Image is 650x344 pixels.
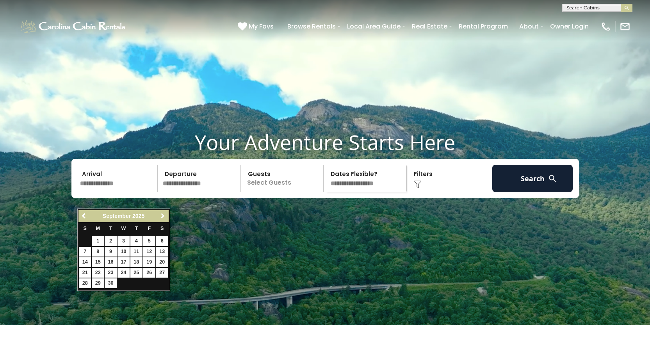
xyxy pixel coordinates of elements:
a: 7 [79,247,91,257]
a: 6 [156,236,168,246]
span: Thursday [135,226,138,231]
a: 21 [79,268,91,278]
h1: Your Adventure Starts Here [6,130,644,154]
a: 16 [105,257,117,267]
a: 15 [92,257,104,267]
a: My Favs [238,21,276,32]
span: September [103,213,131,219]
p: Select Guests [243,165,324,192]
a: 29 [92,278,104,288]
img: mail-regular-white.png [620,21,630,32]
a: Owner Login [546,20,593,33]
span: 2025 [132,213,144,219]
a: Real Estate [408,20,451,33]
span: Saturday [160,226,164,231]
span: Next [160,213,166,219]
span: Tuesday [109,226,112,231]
a: About [515,20,543,33]
a: Next [158,211,168,221]
a: 22 [92,268,104,278]
a: 4 [130,236,142,246]
a: 12 [143,247,155,257]
img: filter--v1.png [414,180,422,188]
a: 28 [79,278,91,288]
a: 2 [105,236,117,246]
a: 1 [92,236,104,246]
a: 13 [156,247,168,257]
img: phone-regular-white.png [600,21,611,32]
a: Browse Rentals [283,20,340,33]
a: 17 [118,257,130,267]
span: Wednesday [121,226,126,231]
a: 27 [156,268,168,278]
a: Previous [79,211,89,221]
a: 14 [79,257,91,267]
img: search-regular-white.png [548,174,557,184]
a: 3 [118,236,130,246]
a: 9 [105,247,117,257]
a: Rental Program [455,20,512,33]
span: My Favs [249,21,274,31]
span: Monday [96,226,100,231]
a: 10 [118,247,130,257]
a: 30 [105,278,117,288]
a: 11 [130,247,142,257]
span: Previous [81,213,87,219]
a: 24 [118,268,130,278]
a: 18 [130,257,142,267]
a: 25 [130,268,142,278]
img: White-1-1-2.png [20,19,128,34]
a: 5 [143,236,155,246]
button: Search [492,165,573,192]
span: Friday [148,226,151,231]
a: 23 [105,268,117,278]
a: 26 [143,268,155,278]
a: 20 [156,257,168,267]
span: Sunday [84,226,87,231]
a: 8 [92,247,104,257]
a: 19 [143,257,155,267]
a: Local Area Guide [343,20,404,33]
